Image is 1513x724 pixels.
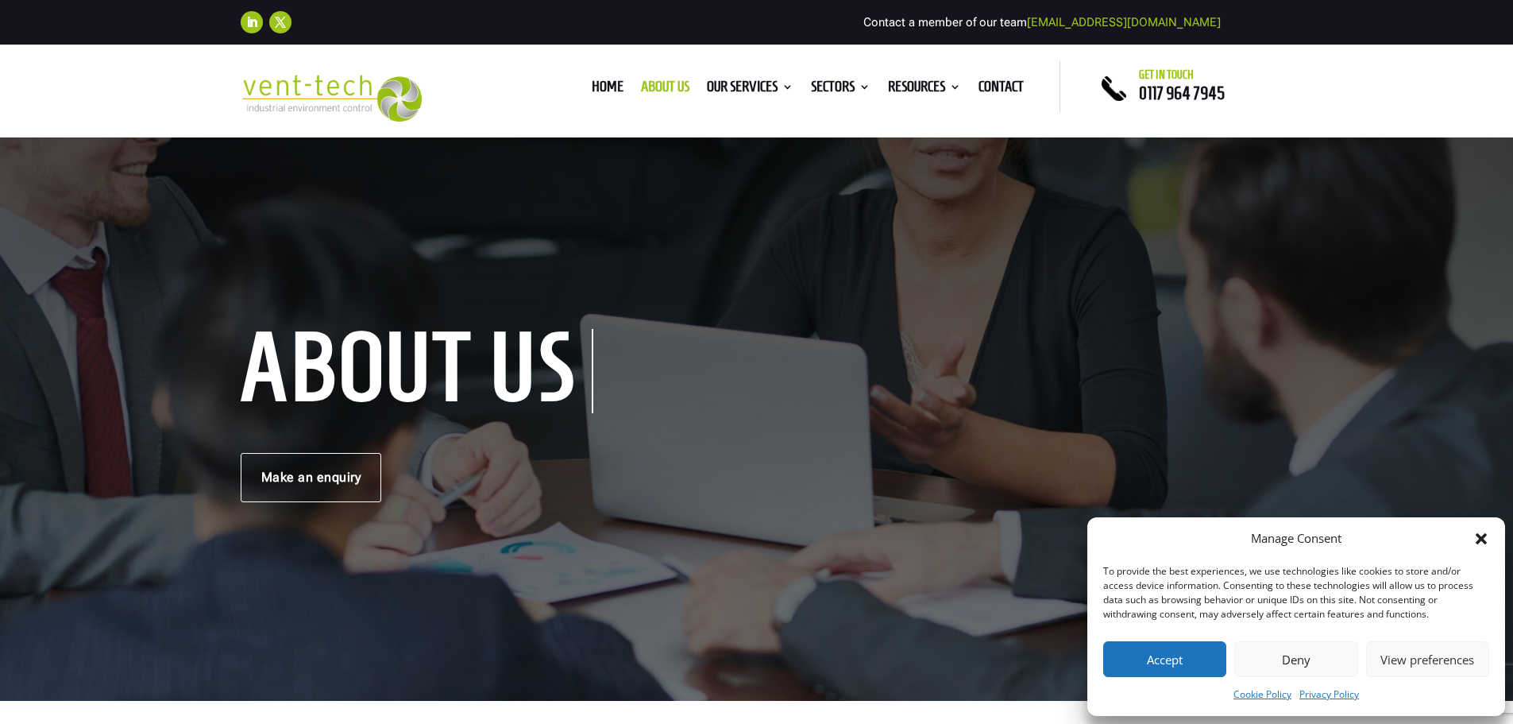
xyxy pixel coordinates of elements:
[1473,531,1489,547] div: Close dialog
[1234,641,1357,677] button: Deny
[1233,685,1291,704] a: Cookie Policy
[1366,641,1489,677] button: View preferences
[241,453,382,502] a: Make an enquiry
[888,81,961,99] a: Resources
[241,11,263,33] a: Follow on LinkedIn
[1027,15,1221,29] a: [EMAIL_ADDRESS][DOMAIN_NAME]
[707,81,793,99] a: Our Services
[641,81,689,99] a: About us
[241,329,593,413] h1: About us
[1251,529,1341,548] div: Manage Consent
[1139,83,1225,103] a: 0117 964 7945
[811,81,870,99] a: Sectors
[592,81,623,99] a: Home
[978,81,1024,99] a: Contact
[1103,564,1488,621] div: To provide the best experiences, we use technologies like cookies to store and/or access device i...
[1139,68,1194,81] span: Get in touch
[863,15,1221,29] span: Contact a member of our team
[241,75,423,122] img: 2023-09-27T08_35_16.549ZVENT-TECH---Clear-background
[1103,641,1226,677] button: Accept
[269,11,291,33] a: Follow on X
[1299,685,1359,704] a: Privacy Policy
